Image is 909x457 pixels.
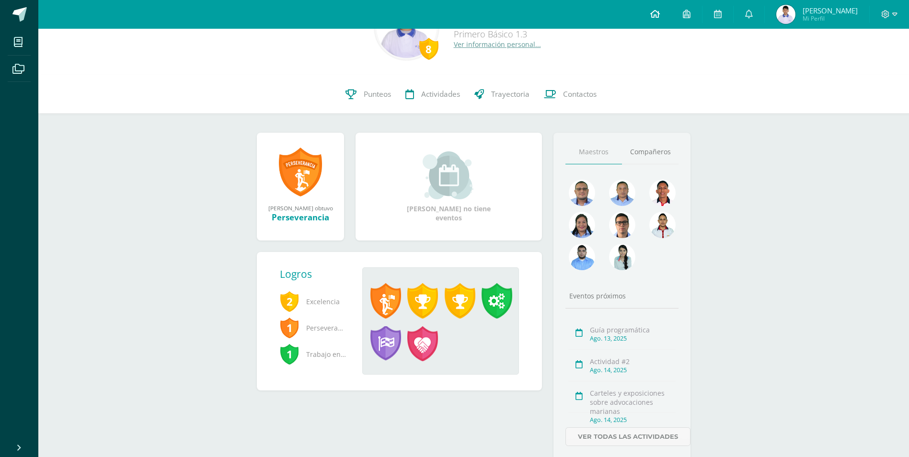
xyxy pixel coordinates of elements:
a: Compañeros [622,140,679,164]
img: 6b516411093031de2315839688b6386d.png [649,212,676,238]
img: bb84a3b7bf7504f214959ad1f5a3e741.png [569,244,595,270]
span: Excelencia [280,288,347,315]
span: 1 [280,317,299,339]
div: Guía programática [590,325,676,334]
span: Punteos [364,89,391,99]
img: ee48be0ea3c54553fe66209c3883ed6b.png [776,5,795,24]
div: [PERSON_NAME] no tiene eventos [401,151,497,222]
span: Actividades [421,89,460,99]
span: Mi Perfil [803,14,858,23]
span: Perseverancia [280,315,347,341]
img: 2efff582389d69505e60b50fc6d5bd41.png [609,180,635,206]
a: Punteos [338,75,398,114]
span: 2 [280,290,299,312]
img: b3275fa016b95109afc471d3b448d7ac.png [609,212,635,238]
div: Carteles y exposiciones sobre advocaciones marianas [590,388,676,416]
div: Perseverancia [266,212,334,223]
div: Logros [280,267,355,281]
div: Ago. 13, 2025 [590,334,676,343]
img: 4a7f7f1a360f3d8e2a3425f4c4febaf9.png [569,212,595,238]
img: event_small.png [423,151,475,199]
span: 1 [280,343,299,365]
img: 99962f3fa423c9b8099341731b303440.png [569,180,595,206]
div: Primero Básico 1.3 [454,28,573,40]
div: 8 [419,38,438,60]
span: [PERSON_NAME] [803,6,858,15]
div: Ago. 14, 2025 [590,416,676,424]
a: Ver información personal... [454,40,541,49]
span: Trabajo en equipo [280,341,347,367]
a: Contactos [537,75,604,114]
a: Ver todas las actividades [565,427,690,446]
a: Maestros [565,140,622,164]
a: Trayectoria [467,75,537,114]
span: Trayectoria [491,89,529,99]
span: Contactos [563,89,597,99]
div: Ago. 14, 2025 [590,366,676,374]
div: [PERSON_NAME] obtuvo [266,204,334,212]
img: 56ad63fe0de8ce470a366ccf655e76de.png [609,244,635,270]
div: Eventos próximos [565,291,679,300]
a: Actividades [398,75,467,114]
div: Actividad #2 [590,357,676,366]
img: 89a3ce4a01dc90e46980c51de3177516.png [649,180,676,206]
